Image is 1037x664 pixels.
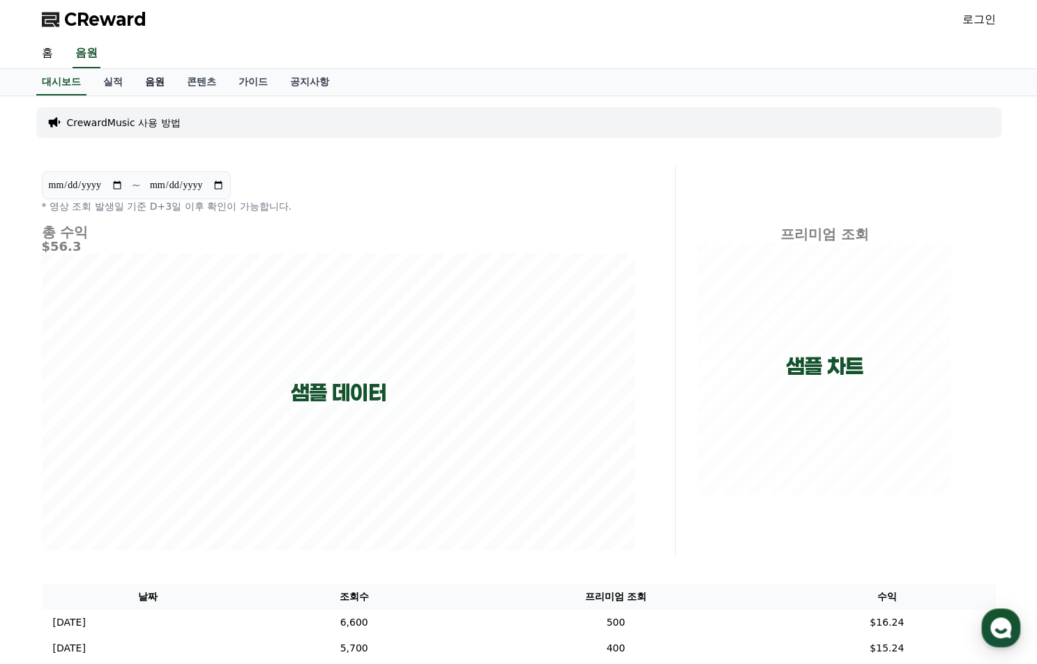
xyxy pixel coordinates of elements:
[92,442,180,477] a: 대화
[255,584,453,610] th: 조회수
[53,615,86,630] p: [DATE]
[132,177,141,194] p: ~
[215,463,232,474] span: 설정
[73,39,100,68] a: 음원
[255,635,453,661] td: 5,700
[92,69,134,95] a: 실적
[42,199,636,213] p: * 영상 조회 발생일 기준 D+3일 이후 확인이 가능합니다.
[176,69,227,95] a: 콘텐츠
[962,11,996,28] a: 로그인
[786,354,863,379] p: 샘플 차트
[291,380,386,406] p: 샘플 데이터
[64,8,146,31] span: CReward
[687,226,962,242] h4: 프리미엄 조회
[134,69,176,95] a: 음원
[42,224,636,240] h4: 총 수익
[36,69,86,95] a: 대시보드
[778,635,996,661] td: $15.24
[4,442,92,477] a: 홈
[778,610,996,635] td: $16.24
[42,584,255,610] th: 날짜
[180,442,268,477] a: 설정
[453,584,778,610] th: 프리미엄 조회
[44,463,52,474] span: 홈
[31,39,64,68] a: 홈
[453,635,778,661] td: 400
[67,116,181,130] a: CrewardMusic 사용 방법
[453,610,778,635] td: 500
[279,69,340,95] a: 공지사항
[778,584,996,610] th: 수익
[42,8,146,31] a: CReward
[128,463,144,474] span: 대화
[255,610,453,635] td: 6,600
[53,641,86,656] p: [DATE]
[42,240,636,254] h5: $56.3
[227,69,279,95] a: 가이드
